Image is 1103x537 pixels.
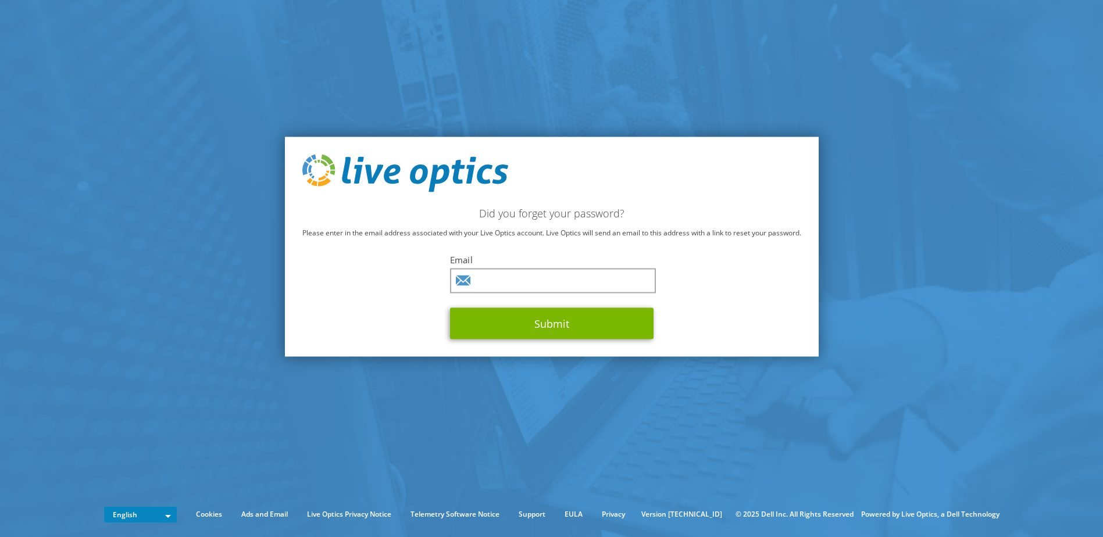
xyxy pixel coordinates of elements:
[450,254,654,266] label: Email
[302,207,801,220] h2: Did you forget your password?
[636,508,728,521] li: Version [TECHNICAL_ID]
[298,508,400,521] a: Live Optics Privacy Notice
[556,508,591,521] a: EULA
[233,508,297,521] a: Ads and Email
[450,308,654,339] button: Submit
[302,154,508,192] img: live_optics_svg.svg
[593,508,634,521] a: Privacy
[730,508,859,521] li: © 2025 Dell Inc. All Rights Reserved
[302,227,801,239] p: Please enter in the email address associated with your Live Optics account. Live Optics will send...
[187,508,231,521] a: Cookies
[510,508,554,521] a: Support
[861,508,1000,521] li: Powered by Live Optics, a Dell Technology
[402,508,508,521] a: Telemetry Software Notice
